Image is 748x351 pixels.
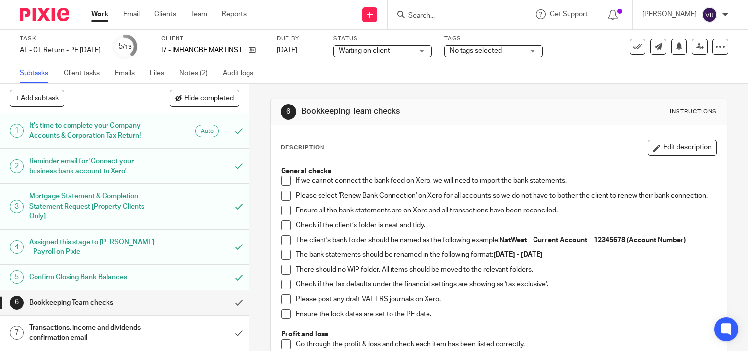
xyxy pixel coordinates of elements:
[296,280,716,289] p: Check if the Tax defaults under the financial settings are showing as 'tax exclusive'.
[499,237,686,244] strong: NatWest – Current Account – 12345678 (Account Number)
[702,7,717,23] img: svg%3E
[10,200,24,213] div: 3
[115,64,142,83] a: Emails
[64,64,107,83] a: Client tasks
[222,9,247,19] a: Reports
[550,11,588,18] span: Get Support
[450,47,502,54] span: No tags selected
[296,294,716,304] p: Please post any draft VAT FRS journals on Xero.
[195,125,219,137] div: Auto
[170,90,239,106] button: Hide completed
[10,159,24,173] div: 2
[20,8,69,21] img: Pixie
[10,326,24,340] div: 7
[20,64,56,83] a: Subtasks
[10,296,24,310] div: 6
[493,251,543,258] strong: [DATE] - [DATE]
[296,191,716,201] p: Please select 'Renew Bank Connection' on Xero for all accounts so we do not have to bother the cl...
[301,106,520,117] h1: Bookkeeping Team checks
[407,12,496,21] input: Search
[184,95,234,103] span: Hide completed
[339,47,390,54] span: Waiting on client
[10,124,24,138] div: 1
[281,104,296,120] div: 6
[123,44,132,50] small: /13
[191,9,207,19] a: Team
[20,35,101,43] label: Task
[10,90,64,106] button: + Add subtask
[223,64,261,83] a: Audit logs
[648,140,717,156] button: Edit description
[29,270,156,284] h1: Confirm Closing Bank Balances
[29,320,156,346] h1: Transactions, income and dividends confirmation email
[281,168,331,175] u: General checks
[296,309,716,319] p: Ensure the lock dates are set to the PE date.
[296,206,716,215] p: Ensure all the bank statements are on Xero and all transactions have been reconciled.
[20,45,101,55] div: AT - CT Return - PE [DATE]
[118,41,132,52] div: 5
[29,154,156,179] h1: Reminder email for 'Connect your business bank account to Xero'
[161,35,264,43] label: Client
[642,9,697,19] p: [PERSON_NAME]
[296,235,716,245] p: The client's bank folder should be named as the following example:
[296,220,716,230] p: Check if the client’s folder is neat and tidy.
[161,45,244,55] p: I7 - IMHANGBE MARTINS LTD
[10,270,24,284] div: 5
[29,189,156,224] h1: Mortgage Statement & Completion Statement Request [Property Clients Only]
[20,45,101,55] div: AT - CT Return - PE 31-05-2025
[670,108,717,116] div: Instructions
[29,118,156,143] h1: It's time to complete your Company Accounts & Corporation Tax Return!
[277,35,321,43] label: Due by
[179,64,215,83] a: Notes (2)
[150,64,172,83] a: Files
[296,176,716,186] p: If we cannot connect the bank feed on Xero, we will need to import the bank statements.
[281,331,328,338] u: Profit and loss
[277,47,297,54] span: [DATE]
[123,9,140,19] a: Email
[296,250,716,260] p: The bank statements should be renamed in the following format:
[296,339,716,349] p: Go through the profit & loss and check each item has been listed correctly.
[29,235,156,260] h1: Assigned this stage to [PERSON_NAME] - Payroll on Pixie
[444,35,543,43] label: Tags
[29,295,156,310] h1: Bookkeeping Team checks
[333,35,432,43] label: Status
[91,9,108,19] a: Work
[281,144,324,152] p: Description
[296,265,716,275] p: There should no WIP folder. All items should be moved to the relevant folders.
[10,240,24,254] div: 4
[154,9,176,19] a: Clients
